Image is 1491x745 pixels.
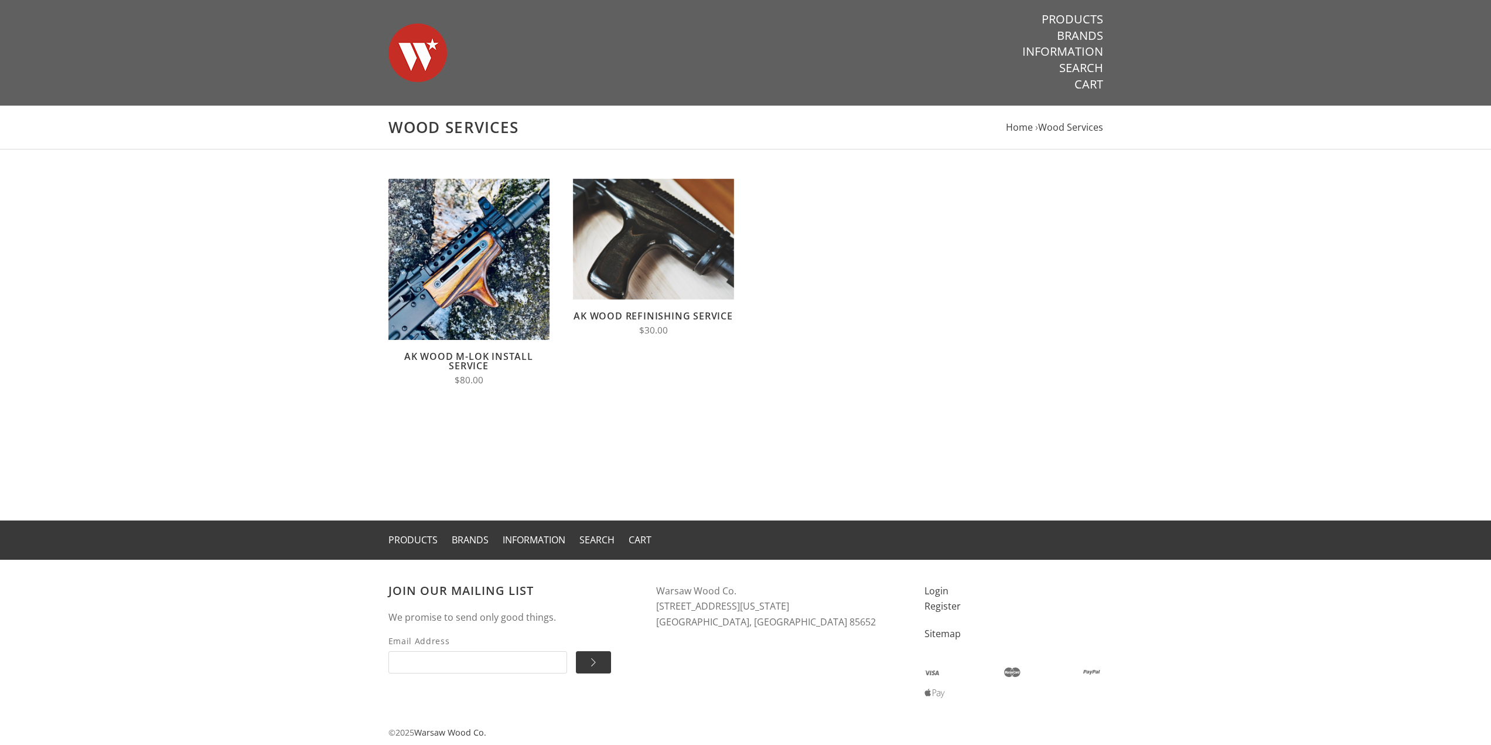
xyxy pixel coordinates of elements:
[503,533,565,546] a: Information
[573,179,734,300] img: AK Wood Refinishing Service
[574,309,733,322] a: AK Wood Refinishing Service
[1042,12,1103,27] a: Products
[388,118,1103,137] h1: Wood Services
[1038,121,1103,134] a: Wood Services
[388,583,633,598] h3: Join our mailing list
[656,583,901,630] address: Warsaw Wood Co. [STREET_ADDRESS][US_STATE] [GEOGRAPHIC_DATA], [GEOGRAPHIC_DATA] 85652
[1057,28,1103,43] a: Brands
[388,610,633,625] p: We promise to send only good things.
[576,651,611,673] input: 
[924,584,948,597] a: Login
[1035,120,1103,135] li: ›
[1059,60,1103,76] a: Search
[388,12,447,94] img: Warsaw Wood Co.
[388,634,567,648] span: Email Address
[579,533,615,546] a: Search
[388,533,438,546] a: Products
[388,726,1103,740] p: © 2025
[388,651,567,673] input: Email Address
[404,350,533,372] a: AK Wood M-LOK Install Service
[455,374,483,386] span: $80.00
[924,627,961,640] a: Sitemap
[1006,121,1033,134] a: Home
[639,324,668,336] span: $30.00
[924,600,961,613] a: Register
[388,179,550,340] img: AK Wood M-LOK Install Service
[1022,44,1103,59] a: Information
[629,533,651,546] a: Cart
[452,533,489,546] a: Brands
[414,727,486,738] a: Warsaw Wood Co.
[1074,77,1103,92] a: Cart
